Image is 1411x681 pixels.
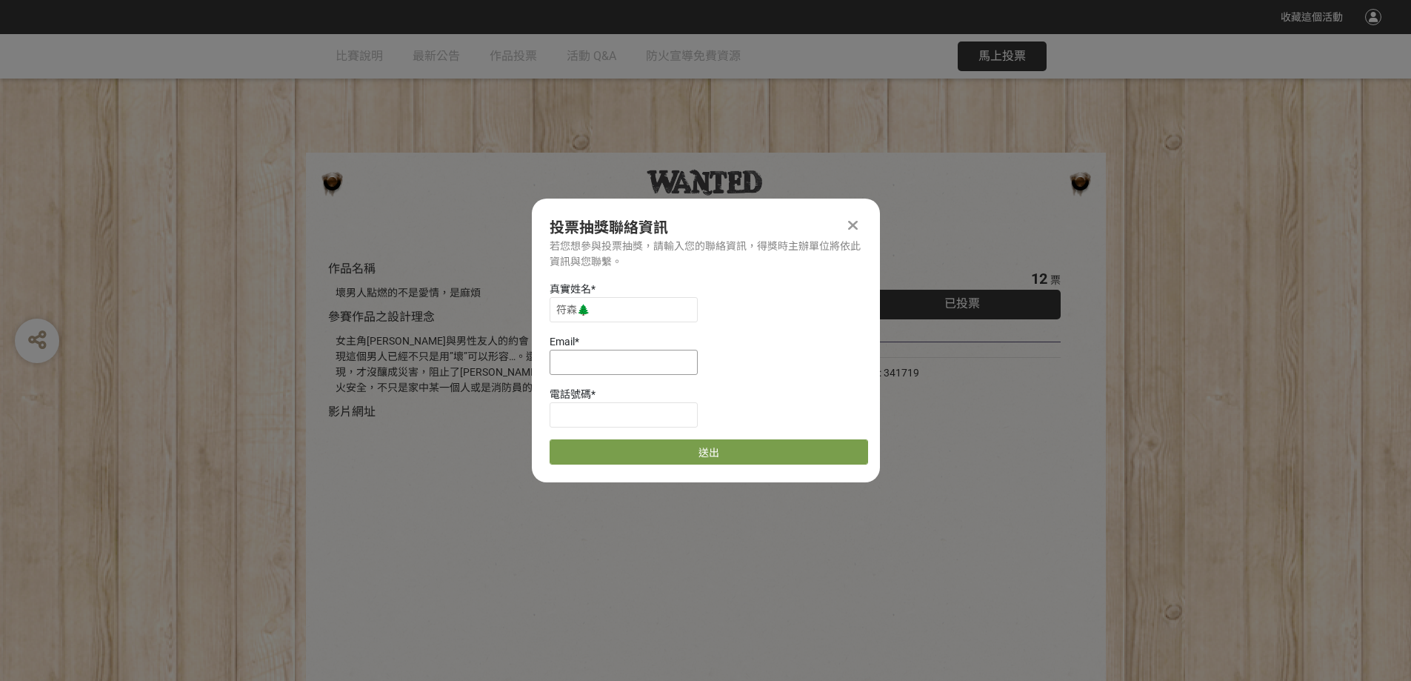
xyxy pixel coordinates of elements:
a: 作品投票 [490,34,537,79]
span: 比賽說明 [336,49,383,63]
span: 電話號碼 [550,388,591,400]
span: 活動 Q&A [567,49,616,63]
span: 防火宣導免費資源 [646,49,741,63]
span: 票 [1050,274,1061,286]
div: 女主角[PERSON_NAME]與男性友人的約會，一開始被他可愛又可壞的魅力所迷惑，但跟著回到他家後，發現這個男人已經不只是用”壞”可以形容…。還好有那無所不在，英勇強悍的人民防災保衛者-消防員... [336,333,819,396]
span: 真實姓名 [550,283,591,295]
span: 作品投票 [490,49,537,63]
span: 已投票 [944,296,980,310]
span: Email [550,336,575,348]
a: 比賽說明 [336,34,383,79]
div: 壞男人點燃的不是愛情，是麻煩 [336,285,819,301]
a: 最新公告 [413,34,460,79]
button: 馬上投票 [958,41,1047,71]
a: 活動 Q&A [567,34,616,79]
span: 作品名稱 [328,262,376,276]
div: 投票抽獎聯絡資訊 [550,216,862,239]
a: 防火宣導免費資源 [646,34,741,79]
span: 馬上投票 [978,49,1026,63]
span: 最新公告 [413,49,460,63]
button: 送出 [550,439,868,465]
span: 12 [1031,270,1047,288]
span: 參賽作品之設計理念 [328,310,435,324]
div: 若您想參與投票抽獎，請輸入您的聯絡資訊，得獎時主辦單位將依此資訊與您聯繫。 [550,239,862,270]
span: SID: 341719 [864,367,919,379]
span: 收藏這個活動 [1281,11,1343,23]
span: 影片網址 [328,405,376,419]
